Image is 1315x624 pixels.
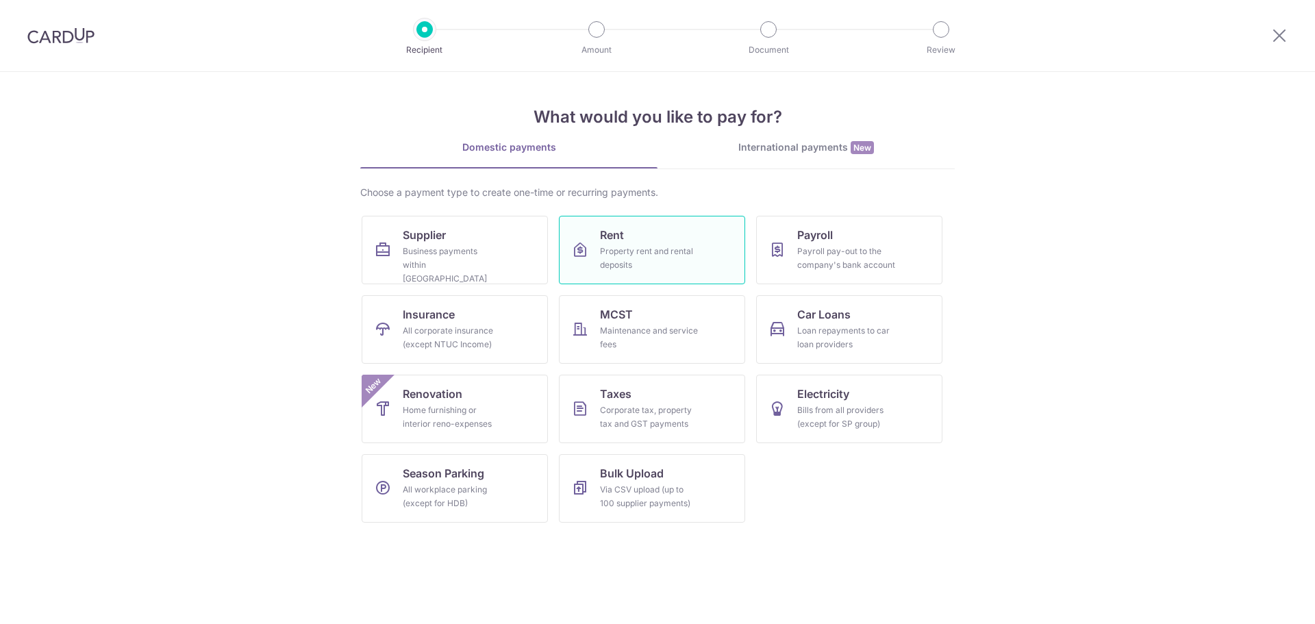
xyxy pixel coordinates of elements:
[890,43,992,57] p: Review
[403,465,484,482] span: Season Parking
[559,216,745,284] a: RentProperty rent and rental deposits
[600,324,699,351] div: Maintenance and service fees
[851,141,874,154] span: New
[600,403,699,431] div: Corporate tax, property tax and GST payments
[797,324,896,351] div: Loan repayments to car loan providers
[600,306,633,323] span: MCST
[362,295,548,364] a: InsuranceAll corporate insurance (except NTUC Income)
[797,306,851,323] span: Car Loans
[756,216,942,284] a: PayrollPayroll pay-out to the company's bank account
[600,227,624,243] span: Rent
[27,27,95,44] img: CardUp
[559,375,745,443] a: TaxesCorporate tax, property tax and GST payments
[718,43,819,57] p: Document
[600,386,631,402] span: Taxes
[362,216,548,284] a: SupplierBusiness payments within [GEOGRAPHIC_DATA]
[559,295,745,364] a: MCSTMaintenance and service fees
[403,386,462,402] span: Renovation
[797,403,896,431] div: Bills from all providers (except for SP group)
[546,43,647,57] p: Amount
[362,375,548,443] a: RenovationHome furnishing or interior reno-expensesNew
[559,454,745,523] a: Bulk UploadVia CSV upload (up to 100 supplier payments)
[403,306,455,323] span: Insurance
[797,386,849,402] span: Electricity
[360,105,955,129] h4: What would you like to pay for?
[657,140,955,155] div: International payments
[1227,583,1301,617] iframe: Opens a widget where you can find more information
[403,324,501,351] div: All corporate insurance (except NTUC Income)
[600,465,664,482] span: Bulk Upload
[403,483,501,510] div: All workplace parking (except for HDB)
[403,227,446,243] span: Supplier
[600,245,699,272] div: Property rent and rental deposits
[403,245,501,286] div: Business payments within [GEOGRAPHIC_DATA]
[360,186,955,199] div: Choose a payment type to create one-time or recurring payments.
[362,454,548,523] a: Season ParkingAll workplace parking (except for HDB)
[362,375,385,397] span: New
[360,140,657,154] div: Domestic payments
[600,483,699,510] div: Via CSV upload (up to 100 supplier payments)
[374,43,475,57] p: Recipient
[797,245,896,272] div: Payroll pay-out to the company's bank account
[756,375,942,443] a: ElectricityBills from all providers (except for SP group)
[797,227,833,243] span: Payroll
[756,295,942,364] a: Car LoansLoan repayments to car loan providers
[403,403,501,431] div: Home furnishing or interior reno-expenses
